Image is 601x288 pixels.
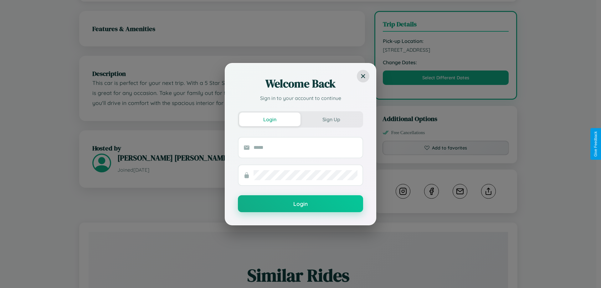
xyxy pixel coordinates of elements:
div: Give Feedback [593,131,598,157]
p: Sign in to your account to continue [238,94,363,102]
button: Login [238,195,363,212]
h2: Welcome Back [238,76,363,91]
button: Sign Up [300,113,362,126]
button: Login [239,113,300,126]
